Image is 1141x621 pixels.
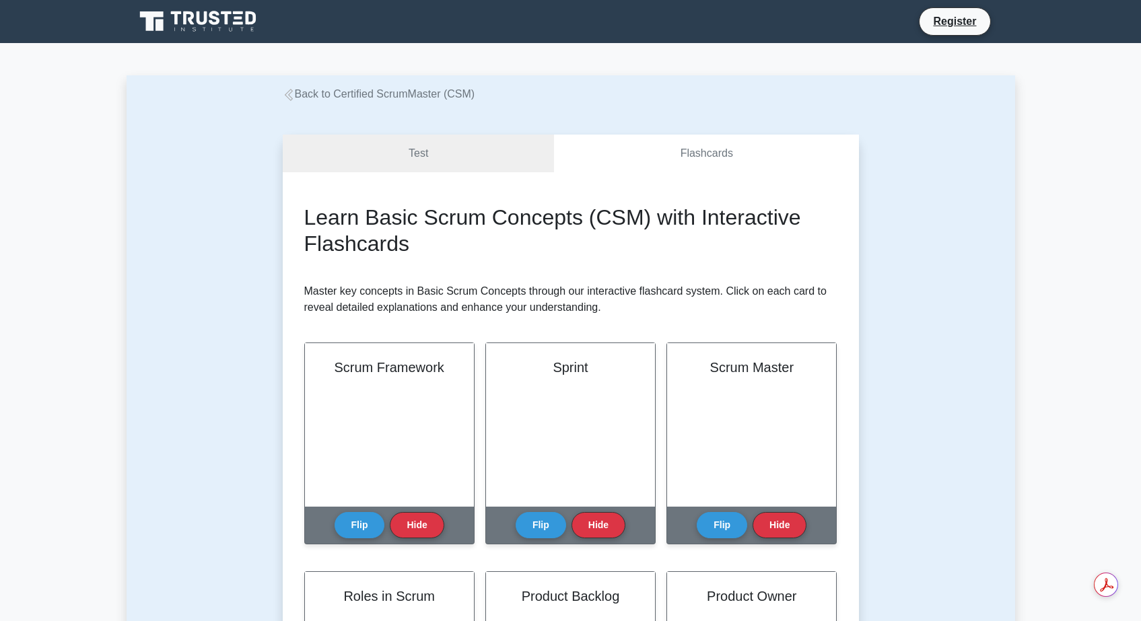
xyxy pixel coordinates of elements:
p: Master key concepts in Basic Scrum Concepts through our interactive flashcard system. Click on ea... [304,283,837,316]
a: Flashcards [554,135,858,173]
h2: Learn Basic Scrum Concepts (CSM) with Interactive Flashcards [304,205,837,256]
button: Flip [516,512,566,538]
h2: Scrum Master [683,359,820,375]
h2: Product Backlog [502,588,639,604]
a: Test [283,135,555,173]
h2: Product Owner [683,588,820,604]
a: Back to Certified ScrumMaster (CSM) [283,88,475,100]
h2: Roles in Scrum [321,588,458,604]
button: Hide [572,512,625,538]
h2: Sprint [502,359,639,375]
button: Hide [753,512,806,538]
button: Flip [697,512,747,538]
button: Flip [335,512,385,538]
h2: Scrum Framework [321,359,458,375]
a: Register [925,13,984,30]
button: Hide [390,512,444,538]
